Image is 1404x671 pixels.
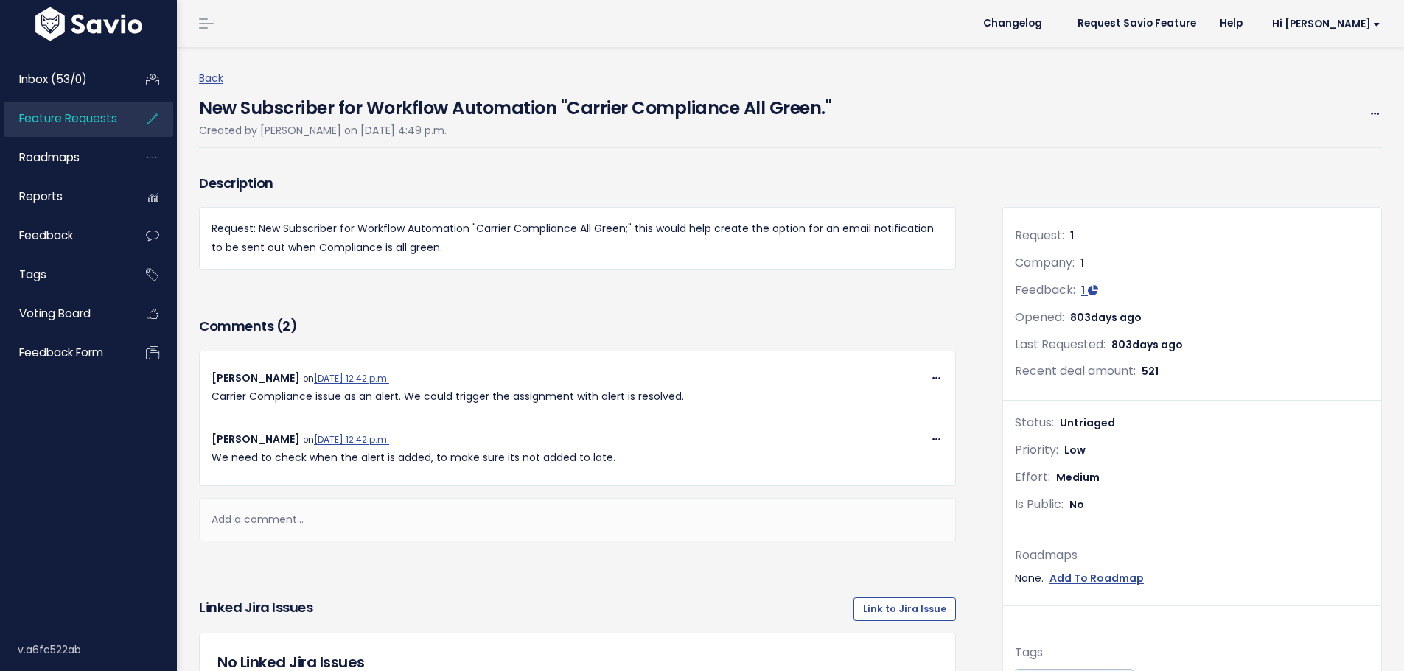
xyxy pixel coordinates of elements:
a: Reports [4,180,122,214]
div: Tags [1015,642,1369,664]
a: Feature Requests [4,102,122,136]
span: Is Public: [1015,496,1064,513]
span: Untriaged [1060,415,1115,430]
span: Tags [19,267,46,282]
span: days ago [1091,310,1142,325]
span: Priority: [1015,441,1058,458]
a: Hi [PERSON_NAME] [1254,13,1392,35]
h3: Linked Jira issues [199,597,312,621]
span: [PERSON_NAME] [212,370,300,385]
a: [DATE] 12:42 p.m. [314,434,389,446]
a: Help [1208,13,1254,35]
span: Effort: [1015,468,1050,485]
span: No [1069,497,1084,512]
div: Roadmaps [1015,545,1369,566]
div: v.a6fc522ab [18,630,177,669]
span: Feedback form [19,345,103,360]
span: 803 [1111,337,1183,352]
span: Voting Board [19,306,91,321]
span: Company: [1015,254,1075,271]
span: Reports [19,189,63,204]
span: Low [1064,443,1086,457]
div: None. [1015,569,1369,588]
a: Voting Board [4,297,122,331]
a: Feedback [4,219,122,253]
span: Feedback [19,228,73,243]
span: Inbox (53/0) [19,71,87,87]
span: Last Requested: [1015,336,1106,353]
span: Created by [PERSON_NAME] on [DATE] 4:49 p.m. [199,123,447,138]
span: [PERSON_NAME] [212,432,300,446]
h3: Comments ( ) [199,316,956,337]
span: Hi [PERSON_NAME] [1272,18,1380,29]
span: Feedback: [1015,281,1075,298]
a: Add To Roadmap [1049,569,1144,588]
a: Request Savio Feature [1066,13,1208,35]
span: days ago [1132,337,1183,352]
p: Request: New Subscriber for Workflow Automation "Carrier Compliance All Green;" this would help c... [212,219,943,256]
span: Medium [1056,470,1100,485]
a: Link to Jira Issue [853,597,956,621]
p: Carrier Compliance issue as an alert. We could trigger the assignment with alert is resolved. [212,387,943,406]
span: 2 [282,317,290,335]
span: Status: [1015,414,1054,431]
span: 1 [1081,283,1085,298]
a: Inbox (53/0) [4,63,122,96]
span: 803 [1070,310,1142,325]
span: Changelog [983,18,1042,29]
p: We need to check when the alert is added, to make sure its not added to late. [212,449,943,467]
a: Roadmaps [4,141,122,175]
span: on [303,434,389,446]
div: Add a comment... [199,498,956,541]
span: 1 [1070,228,1074,243]
span: Request: [1015,227,1064,244]
h3: Description [199,173,956,194]
span: 521 [1142,364,1159,379]
span: 1 [1080,256,1084,270]
a: 1 [1081,283,1098,298]
img: logo-white.9d6f32f41409.svg [32,7,146,41]
span: Opened: [1015,309,1064,326]
span: Feature Requests [19,110,117,126]
a: Feedback form [4,336,122,370]
span: Recent deal amount: [1015,362,1136,379]
span: Roadmaps [19,150,80,165]
a: Tags [4,258,122,292]
a: [DATE] 12:42 p.m. [314,373,389,384]
a: Back [199,71,223,85]
span: on [303,373,389,384]
h4: New Subscriber for Workflow Automation "Carrier Compliance All Green." [199,88,831,122]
